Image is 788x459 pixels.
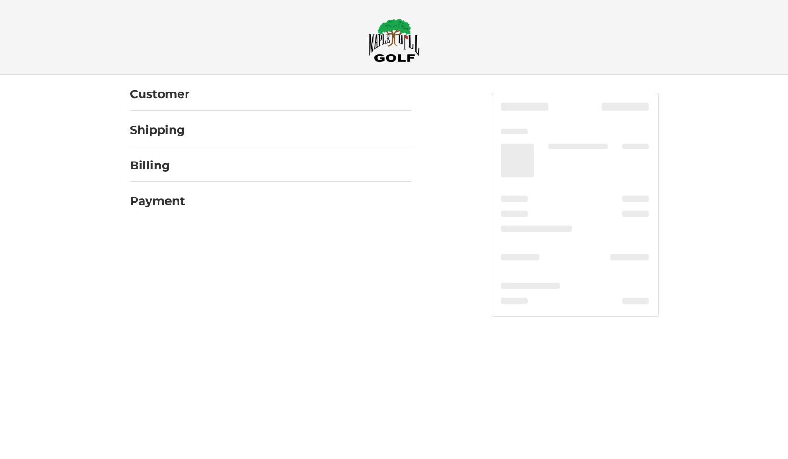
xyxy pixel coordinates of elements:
h2: Shipping [130,123,185,137]
h2: Payment [130,194,185,208]
iframe: Gorgias live chat messenger [9,419,111,450]
h2: Customer [130,87,190,101]
h2: Billing [130,158,185,173]
img: Maple Hill Golf [368,18,420,62]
